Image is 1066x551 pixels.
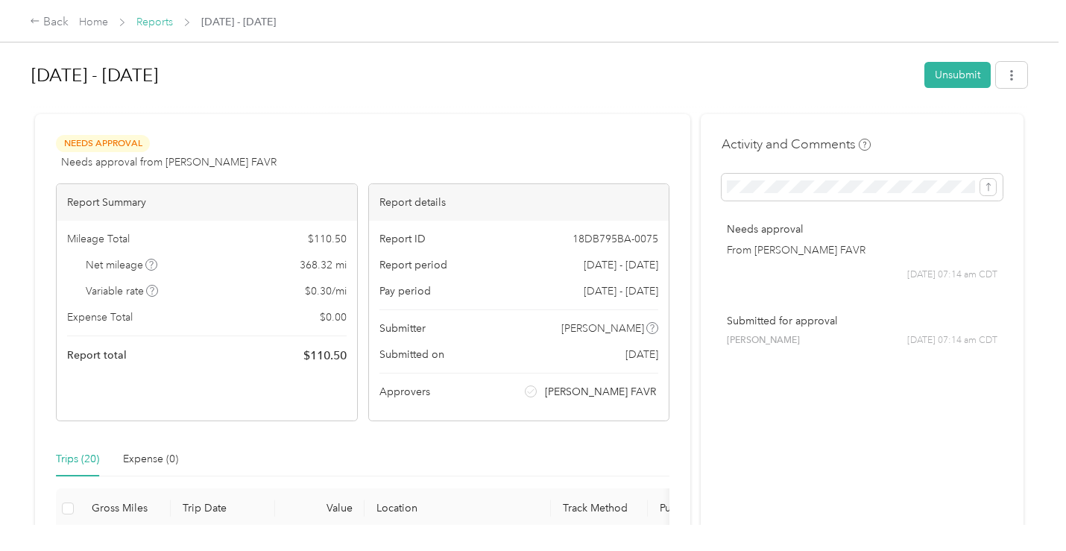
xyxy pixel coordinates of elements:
div: Back [30,13,69,31]
th: Purpose [648,488,760,529]
span: Report ID [379,231,426,247]
div: Trips (20) [56,451,99,467]
span: Submitted on [379,347,444,362]
span: [PERSON_NAME] [561,321,644,336]
span: [DATE] - [DATE] [584,283,658,299]
span: Variable rate [86,283,159,299]
th: Gross Miles [80,488,171,529]
h1: Aug 16 - 31, 2025 [31,57,914,93]
span: 368.32 mi [300,257,347,273]
span: [PERSON_NAME] [727,334,800,347]
span: Submitter [379,321,426,336]
th: Value [275,488,365,529]
h4: Activity and Comments [722,135,871,154]
div: Expense (0) [123,451,178,467]
span: Pay period [379,283,431,299]
span: $ 0.00 [320,309,347,325]
p: Submitted for approval [727,313,997,329]
a: Home [79,16,108,28]
div: Report Summary [57,184,357,221]
span: [DATE] 07:14 am CDT [907,334,997,347]
p: Needs approval [727,221,997,237]
a: Reports [136,16,173,28]
span: $ 110.50 [303,347,347,365]
th: Location [365,488,551,529]
span: Report period [379,257,447,273]
span: [DATE] - [DATE] [201,14,276,30]
span: $ 110.50 [308,231,347,247]
span: Net mileage [86,257,158,273]
div: Report details [369,184,669,221]
th: Track Method [551,488,648,529]
span: [DATE] 07:14 am CDT [907,268,997,282]
span: [DATE] [625,347,658,362]
span: Needs Approval [56,135,150,152]
p: From [PERSON_NAME] FAVR [727,242,997,258]
span: 18DB795BA-0075 [573,231,658,247]
span: [DATE] - [DATE] [584,257,658,273]
iframe: Everlance-gr Chat Button Frame [983,467,1066,551]
button: Unsubmit [924,62,991,88]
span: Mileage Total [67,231,130,247]
span: $ 0.30 / mi [305,283,347,299]
span: [PERSON_NAME] FAVR [545,384,656,400]
span: Needs approval from [PERSON_NAME] FAVR [61,154,277,170]
span: Expense Total [67,309,133,325]
span: Approvers [379,384,430,400]
th: Trip Date [171,488,275,529]
span: Report total [67,347,127,363]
